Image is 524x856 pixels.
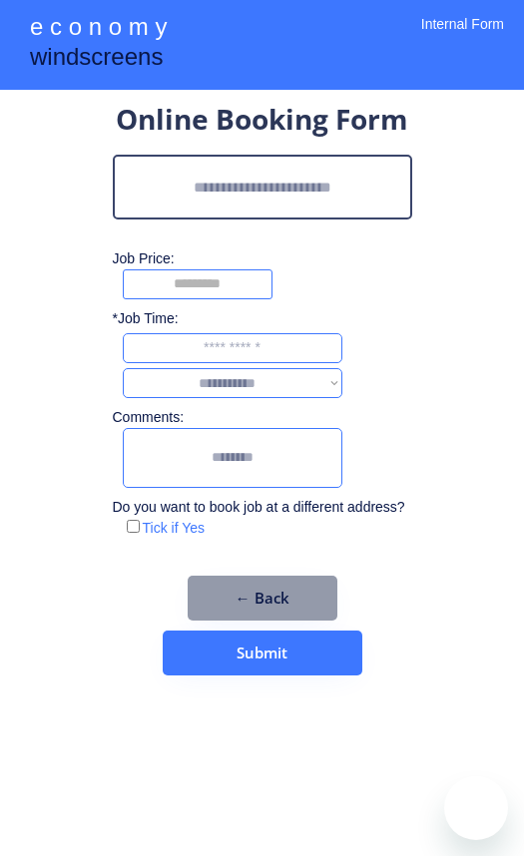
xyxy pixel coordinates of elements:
[143,520,206,536] label: Tick if Yes
[116,100,408,145] div: Online Booking Form
[113,249,432,269] div: Job Price:
[113,408,191,428] div: Comments:
[30,10,167,48] div: e c o n o m y
[444,776,508,840] iframe: Button to launch messaging window
[113,498,420,518] div: Do you want to book job at a different address?
[30,40,163,79] div: windscreens
[113,309,191,329] div: *Job Time:
[163,631,362,675] button: Submit
[421,15,504,60] div: Internal Form
[188,576,337,621] button: ← Back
